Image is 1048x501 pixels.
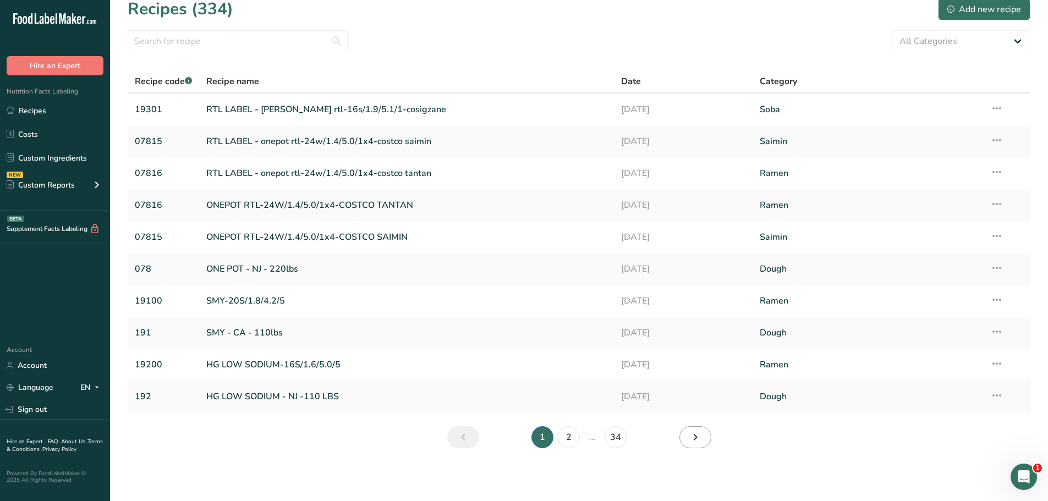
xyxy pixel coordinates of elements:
a: [DATE] [621,98,747,121]
a: HG LOW SODIUM-16S/1.6/5.0/5 [206,353,608,376]
a: SMY-20S/1.8/4.2/5 [206,289,608,312]
a: 078 [135,257,193,280]
span: Date [621,75,641,88]
a: Language [7,378,53,397]
span: Category [760,75,797,88]
iframe: Intercom live chat [1011,464,1037,490]
a: Ramen [760,353,977,376]
a: ONEPOT RTL-24W/1.4/5.0/1x4-COSTCO TANTAN [206,194,608,217]
a: RTL LABEL - onepot rtl-24w/1.4/5.0/1x4-costco saimin [206,130,608,153]
a: 07815 [135,130,193,153]
a: Previous page [447,426,479,448]
a: Ramen [760,194,977,217]
a: Saimin [760,225,977,249]
a: Saimin [760,130,977,153]
a: Soba [760,98,977,121]
a: 07815 [135,225,193,249]
input: Search for recipe [128,30,348,52]
a: [DATE] [621,194,747,217]
a: [DATE] [621,257,747,280]
a: 192 [135,385,193,408]
div: Custom Reports [7,179,75,191]
div: Add new recipe [947,3,1021,16]
a: Dough [760,257,977,280]
a: Ramen [760,289,977,312]
span: Recipe code [135,75,192,87]
a: SMY - CA - 110lbs [206,321,608,344]
a: 191 [135,321,193,344]
a: ONEPOT RTL-24W/1.4/5.0/1x4-COSTCO SAIMIN [206,225,608,249]
a: ONE POT - NJ - 220lbs [206,257,608,280]
a: 07816 [135,162,193,185]
a: Page 2. [558,426,580,448]
a: Page 34. [605,426,627,448]
a: [DATE] [621,162,747,185]
a: Ramen [760,162,977,185]
a: [DATE] [621,353,747,376]
a: Privacy Policy [42,445,76,453]
div: NEW [7,172,23,178]
a: Dough [760,385,977,408]
a: Dough [760,321,977,344]
div: EN [80,381,103,394]
a: 19301 [135,98,193,121]
a: RTL LABEL - onepot rtl-24w/1.4/5.0/1x4-costco tantan [206,162,608,185]
a: 19200 [135,353,193,376]
a: About Us . [61,438,87,445]
span: Recipe name [206,75,259,88]
a: Hire an Expert . [7,438,46,445]
a: [DATE] [621,385,747,408]
a: 19100 [135,289,193,312]
a: [DATE] [621,321,747,344]
a: RTL LABEL - [PERSON_NAME] rtl-16s/1.9/5.1/1-cosigzane [206,98,608,121]
button: Hire an Expert [7,56,103,75]
a: [DATE] [621,130,747,153]
div: BETA [7,216,24,222]
div: Powered By FoodLabelMaker © 2025 All Rights Reserved [7,470,103,483]
a: Terms & Conditions . [7,438,103,453]
a: HG LOW SODIUM - NJ -110 LBS [206,385,608,408]
a: Next page [679,426,711,448]
a: FAQ . [48,438,61,445]
span: 1 [1033,464,1042,472]
a: [DATE] [621,289,747,312]
a: [DATE] [621,225,747,249]
a: 07816 [135,194,193,217]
